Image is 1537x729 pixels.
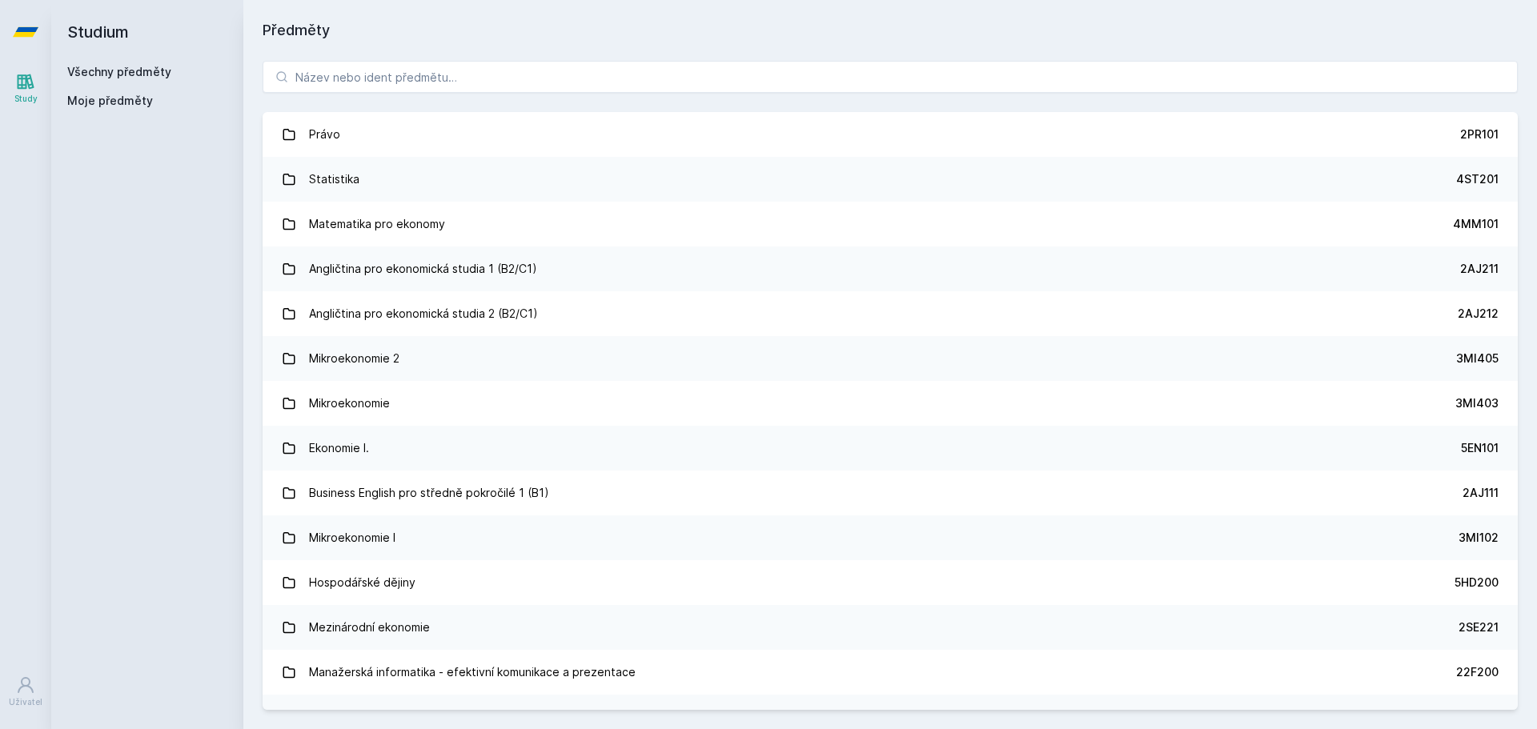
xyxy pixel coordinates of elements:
[1460,261,1499,277] div: 2AJ211
[309,253,537,285] div: Angličtina pro ekonomická studia 1 (B2/C1)
[1460,709,1499,725] div: 1FU201
[67,93,153,109] span: Moje předměty
[309,477,549,509] div: Business English pro středně pokročilé 1 (B1)
[1459,619,1499,635] div: 2SE221
[1460,126,1499,142] div: 2PR101
[1459,530,1499,546] div: 3MI102
[14,93,38,105] div: Study
[263,61,1518,93] input: Název nebo ident předmětu…
[309,432,369,464] div: Ekonomie I.
[263,605,1518,650] a: Mezinárodní ekonomie 2SE221
[309,387,390,419] div: Mikroekonomie
[263,157,1518,202] a: Statistika 4ST201
[1456,664,1499,680] div: 22F200
[263,336,1518,381] a: Mikroekonomie 2 3MI405
[3,667,48,716] a: Uživatel
[263,560,1518,605] a: Hospodářské dějiny 5HD200
[263,202,1518,246] a: Matematika pro ekonomy 4MM101
[309,342,399,375] div: Mikroekonomie 2
[309,611,430,643] div: Mezinárodní ekonomie
[309,522,395,554] div: Mikroekonomie I
[67,65,171,78] a: Všechny předměty
[263,515,1518,560] a: Mikroekonomie I 3MI102
[1453,216,1499,232] div: 4MM101
[1455,395,1499,411] div: 3MI403
[263,426,1518,471] a: Ekonomie I. 5EN101
[1456,350,1499,367] div: 3MI405
[263,381,1518,426] a: Mikroekonomie 3MI403
[263,291,1518,336] a: Angličtina pro ekonomická studia 2 (B2/C1) 2AJ212
[263,112,1518,157] a: Právo 2PR101
[309,298,538,330] div: Angličtina pro ekonomická studia 2 (B2/C1)
[1463,485,1499,501] div: 2AJ111
[3,64,48,113] a: Study
[1461,440,1499,456] div: 5EN101
[309,567,415,599] div: Hospodářské dějiny
[309,208,445,240] div: Matematika pro ekonomy
[263,246,1518,291] a: Angličtina pro ekonomická studia 1 (B2/C1) 2AJ211
[309,656,636,688] div: Manažerská informatika - efektivní komunikace a prezentace
[9,696,42,708] div: Uživatel
[1455,575,1499,591] div: 5HD200
[309,118,340,150] div: Právo
[1456,171,1499,187] div: 4ST201
[1458,306,1499,322] div: 2AJ212
[263,471,1518,515] a: Business English pro středně pokročilé 1 (B1) 2AJ111
[309,163,359,195] div: Statistika
[263,19,1518,42] h1: Předměty
[263,650,1518,695] a: Manažerská informatika - efektivní komunikace a prezentace 22F200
